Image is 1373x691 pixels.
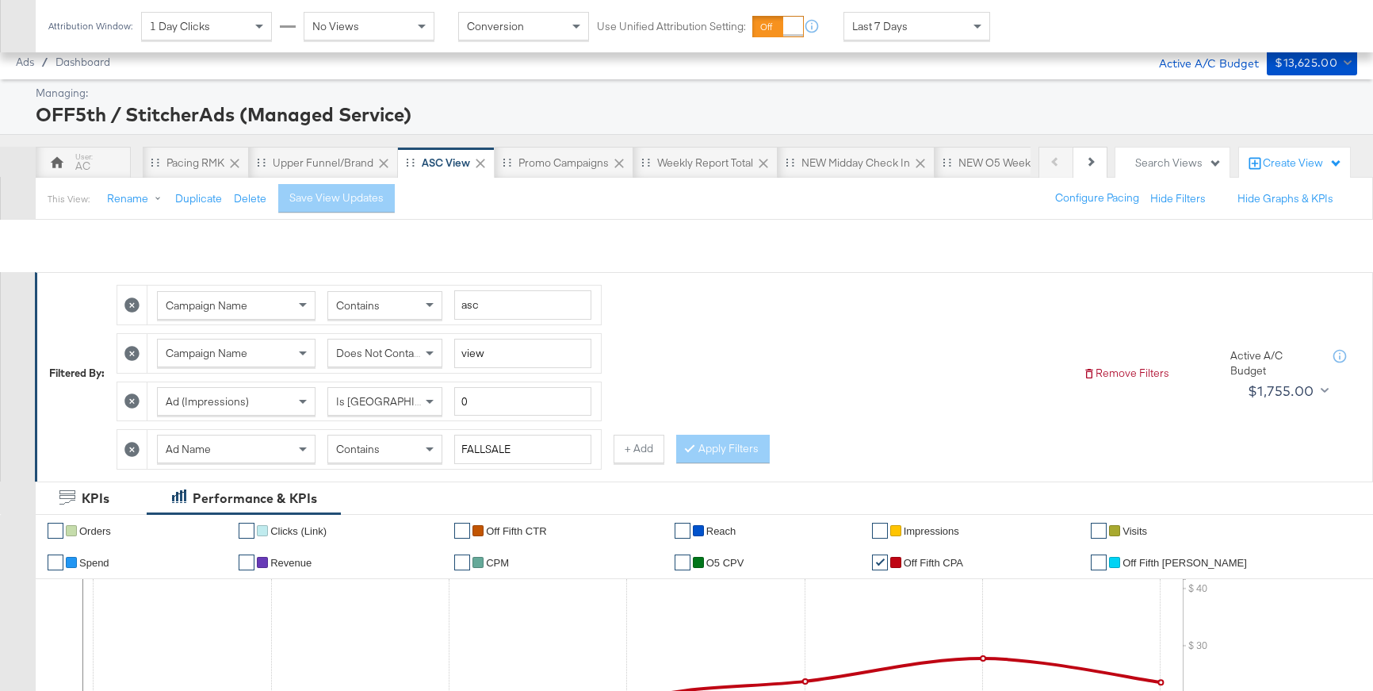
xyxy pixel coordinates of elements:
[872,555,888,570] a: ✔
[1237,191,1333,206] button: Hide Graphs & KPIs
[1044,184,1150,213] button: Configure Pacing
[55,56,110,68] a: Dashboard
[336,442,380,456] span: Contains
[943,158,951,167] div: Drag to reorder tab
[48,193,90,205] div: This View:
[312,19,359,33] span: No Views
[151,158,159,167] div: Drag to reorder tab
[1142,50,1259,74] div: Active A/C Budget
[1267,50,1357,75] button: $13,625.00
[96,185,178,213] button: Rename
[239,523,254,539] a: ✔
[467,19,524,33] span: Conversion
[193,489,317,508] div: Performance & KPIs
[1248,379,1314,403] div: $1,755.00
[904,525,959,537] span: Impressions
[657,155,753,171] div: Weekly Report Total
[1275,53,1337,73] div: $13,625.00
[454,387,591,417] input: Enter a number
[270,525,327,537] span: Clicks (Link)
[75,159,90,174] div: AC
[175,191,222,206] button: Duplicate
[422,155,470,171] div: ASC View
[48,21,133,32] div: Attribution Window:
[454,523,470,539] a: ✔
[852,19,908,33] span: Last 7 Days
[1122,557,1247,569] span: Off Fifth [PERSON_NAME]
[48,555,63,570] a: ✔
[166,442,211,456] span: Ad Name
[270,557,312,569] span: Revenue
[166,394,249,409] span: Ad (Impressions)
[406,158,415,167] div: Drag to reorder tab
[503,158,511,167] div: Drag to reorder tab
[641,158,650,167] div: Drag to reorder tab
[79,557,109,569] span: Spend
[336,394,457,409] span: Is [GEOGRAPHIC_DATA]
[486,525,546,537] span: Off Fifth CTR
[801,155,910,171] div: NEW Midday Check In
[273,155,373,171] div: Upper Funnel/Brand
[1135,155,1222,171] div: Search Views
[518,155,609,171] div: Promo Campaigns
[872,523,888,539] a: ✔
[706,557,744,569] span: O5 CPV
[1122,525,1147,537] span: Visits
[597,19,746,34] label: Use Unified Attribution Setting:
[36,101,1353,128] div: OFF5th / StitcherAds (Managed Service)
[82,489,109,508] div: KPIs
[454,290,591,320] input: Enter a search term
[234,191,266,206] button: Delete
[454,435,591,464] input: Enter a search term
[1091,555,1107,570] a: ✔
[166,298,247,313] span: Campaign Name
[336,346,423,360] span: Does Not Contain
[166,346,247,360] span: Campaign Name
[36,86,1353,101] div: Managing:
[1241,378,1332,404] button: $1,755.00
[1150,191,1206,206] button: Hide Filters
[239,555,254,570] a: ✔
[786,158,794,167] div: Drag to reorder tab
[486,557,509,569] span: CPM
[150,19,210,33] span: 1 Day Clicks
[1083,366,1169,381] button: Remove Filters
[958,155,1074,171] div: NEW O5 Weekly Report
[49,366,105,381] div: Filtered By:
[454,339,591,368] input: Enter a search term
[1230,348,1318,378] div: Active A/C Budget
[16,56,34,68] span: Ads
[34,56,55,68] span: /
[166,155,224,171] div: Pacing RMK
[257,158,266,167] div: Drag to reorder tab
[904,557,963,569] span: off fifth CPA
[706,525,736,537] span: Reach
[336,298,380,313] span: Contains
[614,435,664,463] button: + Add
[675,523,690,539] a: ✔
[79,525,111,537] span: Orders
[454,555,470,570] a: ✔
[1263,155,1342,171] div: Create View
[675,555,690,570] a: ✔
[1091,523,1107,539] a: ✔
[48,523,63,539] a: ✔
